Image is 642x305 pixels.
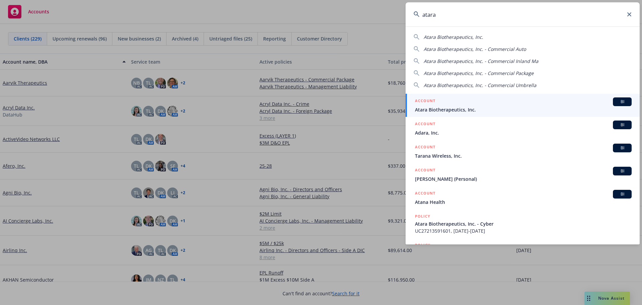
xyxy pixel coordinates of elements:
a: ACCOUNTBIAdara, Inc. [406,117,640,140]
span: Atara Biotherapeutics, Inc. - Commercial Auto [424,46,526,52]
span: Atara Biotherapeutics, Inc. [424,34,483,40]
span: UC27213591601, [DATE]-[DATE] [415,227,632,234]
h5: ACCOUNT [415,144,435,152]
span: Atara Biotherapeutics, Inc. - Commercial Package [424,70,534,76]
input: Search... [406,2,640,26]
span: Tarana Wireless, Inc. [415,152,632,159]
span: [PERSON_NAME] (Personal) [415,175,632,182]
span: BI [616,191,629,197]
h5: ACCOUNT [415,190,435,198]
a: ACCOUNTBITarana Wireless, Inc. [406,140,640,163]
span: Atana Health [415,199,632,206]
h5: ACCOUNT [415,97,435,105]
span: Atara Biotherapeutics, Inc. - Commercial Umbrella [424,82,536,88]
a: POLICYAtara Biotherapeutics, Inc. - CyberUC27213591601, [DATE]-[DATE] [406,209,640,238]
h5: ACCOUNT [415,121,435,129]
span: Atara Biotherapeutics, Inc. - Commercial Inland Ma [424,58,538,64]
h5: POLICY [415,213,430,220]
a: ACCOUNTBIAtara Biotherapeutics, Inc. [406,94,640,117]
h5: POLICY [415,242,430,248]
span: BI [616,122,629,128]
h5: ACCOUNT [415,167,435,175]
a: POLICY [406,238,640,267]
span: Adara, Inc. [415,129,632,136]
a: ACCOUNTBI[PERSON_NAME] (Personal) [406,163,640,186]
a: ACCOUNTBIAtana Health [406,186,640,209]
span: BI [616,145,629,151]
span: Atara Biotherapeutics, Inc. [415,106,632,113]
span: Atara Biotherapeutics, Inc. - Cyber [415,220,632,227]
span: BI [616,99,629,105]
span: BI [616,168,629,174]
